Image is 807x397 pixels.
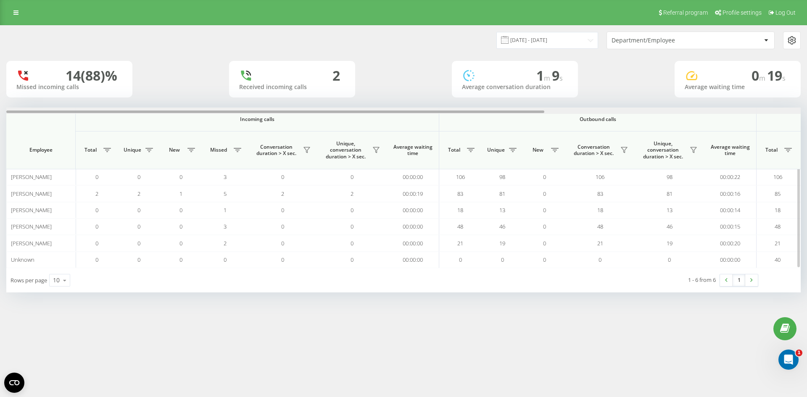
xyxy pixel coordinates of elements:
[668,256,671,263] span: 0
[252,144,301,157] span: Conversation duration > Х sec.
[322,140,370,160] span: Unique, conversation duration > Х sec.
[281,223,284,230] span: 0
[224,256,227,263] span: 0
[596,173,604,181] span: 106
[66,68,117,84] div: 14 (88)%
[667,223,672,230] span: 46
[137,206,140,214] span: 0
[499,239,505,247] span: 19
[552,66,563,84] span: 9
[459,256,462,263] span: 0
[443,147,464,153] span: Total
[667,190,672,197] span: 81
[704,218,757,235] td: 00:00:15
[387,202,439,218] td: 00:00:00
[499,223,505,230] span: 46
[281,173,284,181] span: 0
[387,235,439,251] td: 00:00:00
[239,84,345,91] div: Received incoming calls
[775,256,781,263] span: 40
[543,239,546,247] span: 0
[179,173,182,181] span: 0
[351,206,353,214] span: 0
[778,350,799,370] iframe: Intercom live chat
[11,206,52,214] span: [PERSON_NAME]
[597,239,603,247] span: 21
[597,190,603,197] span: 83
[599,256,601,263] span: 0
[782,74,786,83] span: s
[11,256,34,263] span: Unknown
[767,66,786,84] span: 19
[332,68,340,84] div: 2
[224,206,227,214] span: 1
[95,206,98,214] span: 0
[704,169,757,185] td: 00:00:22
[13,147,68,153] span: Employee
[224,239,227,247] span: 2
[667,173,672,181] span: 98
[351,190,353,197] span: 2
[543,223,546,230] span: 0
[796,350,802,356] span: 1
[179,239,182,247] span: 0
[11,276,47,284] span: Rows per page
[281,239,284,247] span: 0
[95,190,98,197] span: 2
[536,66,552,84] span: 1
[457,223,463,230] span: 48
[387,218,439,235] td: 00:00:00
[485,147,506,153] span: Unique
[570,144,618,157] span: Conversation duration > Х sec.
[499,206,505,214] span: 13
[206,147,231,153] span: Missed
[80,147,101,153] span: Total
[723,9,762,16] span: Profile settings
[281,256,284,263] span: 0
[501,256,504,263] span: 0
[95,223,98,230] span: 0
[224,190,227,197] span: 5
[688,276,716,284] div: 1 - 6 from 6
[16,84,122,91] div: Missed incoming calls
[499,173,505,181] span: 98
[11,223,52,230] span: [PERSON_NAME]
[164,147,185,153] span: New
[457,190,463,197] span: 83
[704,235,757,251] td: 00:00:20
[387,169,439,185] td: 00:00:00
[543,256,546,263] span: 0
[224,223,227,230] span: 3
[351,223,353,230] span: 0
[667,206,672,214] span: 13
[710,144,750,157] span: Average waiting time
[759,74,767,83] span: m
[11,173,52,181] span: [PERSON_NAME]
[137,239,140,247] span: 0
[597,206,603,214] span: 18
[137,190,140,197] span: 2
[224,173,227,181] span: 3
[281,206,284,214] span: 0
[459,116,737,123] span: Outbound calls
[457,206,463,214] span: 18
[179,206,182,214] span: 0
[775,223,781,230] span: 48
[597,223,603,230] span: 48
[559,74,563,83] span: s
[137,256,140,263] span: 0
[527,147,549,153] span: New
[543,206,546,214] span: 0
[733,274,745,286] a: 1
[456,173,465,181] span: 106
[543,190,546,197] span: 0
[122,147,143,153] span: Unique
[773,173,782,181] span: 106
[704,202,757,218] td: 00:00:14
[351,256,353,263] span: 0
[775,206,781,214] span: 18
[179,223,182,230] span: 0
[462,84,568,91] div: Average conversation duration
[775,9,796,16] span: Log Out
[95,256,98,263] span: 0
